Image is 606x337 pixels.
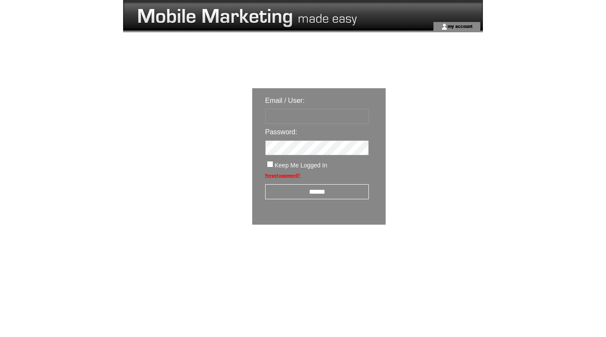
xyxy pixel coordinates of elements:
[265,97,305,104] span: Email / User:
[265,173,300,178] a: Forgot password?
[411,246,454,257] img: transparent.png;jsessionid=65738F4570171F3E499820E4631F11A2
[441,23,448,30] img: account_icon.gif;jsessionid=65738F4570171F3E499820E4631F11A2
[265,128,297,136] span: Password:
[275,162,327,169] span: Keep Me Logged In
[448,23,473,29] a: my account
